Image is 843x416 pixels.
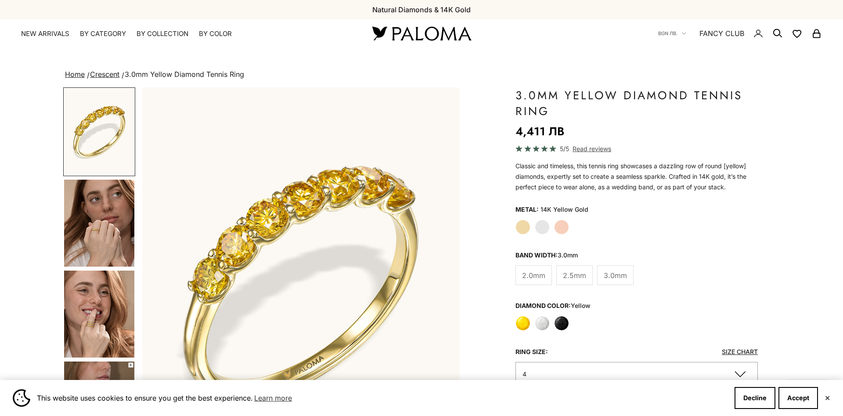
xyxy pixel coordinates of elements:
legend: Metal: [515,203,539,216]
img: Cookie banner [13,389,30,407]
a: NEW ARRIVALS [21,29,69,38]
h1: 3.0mm Yellow Diamond Tennis Ring [515,87,758,119]
button: Go to item 5 [63,270,135,358]
button: Go to item 4 [63,179,135,268]
legend: Band Width: [515,249,578,262]
a: Size Chart [722,348,758,355]
summary: By Category [80,29,126,38]
span: 3.0mm [604,270,627,281]
button: Accept [778,387,818,409]
nav: Secondary navigation [658,19,822,47]
span: 2.0mm [522,270,545,281]
nav: breadcrumbs [63,69,780,81]
img: #YellowGold [64,88,134,175]
variant-option-value: yellow [571,302,591,309]
summary: By Collection [137,29,188,38]
span: Read reviews [573,144,611,154]
a: FANCY CLUB [699,28,744,39]
variant-option-value: 3.0mm [558,251,578,259]
span: 3.0mm Yellow Diamond Tennis Ring [125,70,244,79]
img: #YellowGold #WhiteGold #RoseGold [64,180,134,267]
button: 4 [515,362,758,386]
summary: By Color [199,29,232,38]
a: Home [65,70,85,79]
img: #YellowGold #WhiteGold #RoseGold [64,271,134,358]
legend: Diamond Color: [515,299,591,312]
nav: Primary navigation [21,29,351,38]
span: 4 [522,370,526,378]
button: Close [825,395,830,401]
span: This website uses cookies to ensure you get the best experience. [37,391,728,405]
legend: Ring size: [515,345,548,358]
button: Decline [735,387,775,409]
variant-option-value: 14K Yellow Gold [540,203,588,216]
span: BGN лв. [658,29,677,37]
span: 2.5mm [563,270,586,281]
p: Natural Diamonds & 14K Gold [372,4,471,15]
a: Learn more [253,391,293,405]
p: Classic and timeless, this tennis ring showcases a dazzling row of round [yellow] diamonds, exper... [515,161,758,192]
button: Go to item 1 [63,87,135,176]
button: BGN лв. [658,29,686,37]
span: 5/5 [560,144,569,154]
a: Crescent [90,70,119,79]
a: 5/5 Read reviews [515,144,758,154]
sale-price: 4,411 лв [515,123,564,140]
